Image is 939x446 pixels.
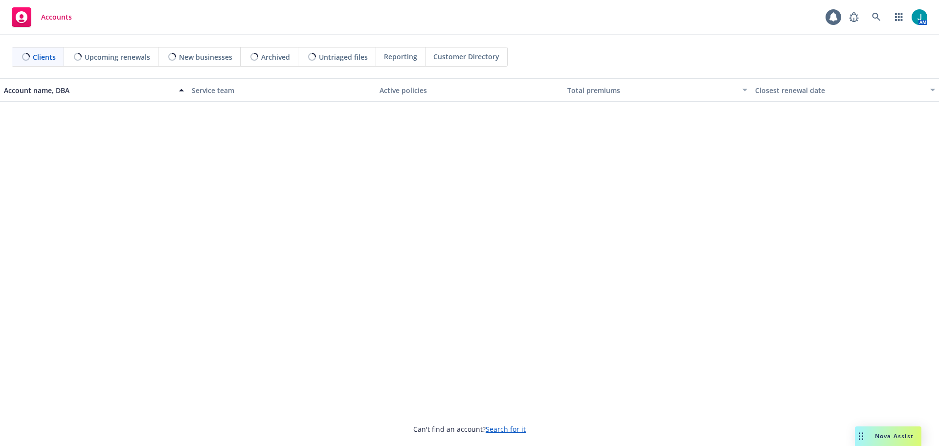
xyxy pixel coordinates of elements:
[755,85,924,95] div: Closest renewal date
[844,7,864,27] a: Report a Bug
[855,426,867,446] div: Drag to move
[376,78,563,102] button: Active policies
[855,426,921,446] button: Nova Assist
[486,424,526,434] a: Search for it
[567,85,737,95] div: Total premiums
[912,9,927,25] img: photo
[433,51,499,62] span: Customer Directory
[33,52,56,62] span: Clients
[188,78,376,102] button: Service team
[261,52,290,62] span: Archived
[192,85,372,95] div: Service team
[85,52,150,62] span: Upcoming renewals
[875,432,914,440] span: Nova Assist
[751,78,939,102] button: Closest renewal date
[41,13,72,21] span: Accounts
[380,85,559,95] div: Active policies
[563,78,751,102] button: Total premiums
[8,3,76,31] a: Accounts
[889,7,909,27] a: Switch app
[384,51,417,62] span: Reporting
[319,52,368,62] span: Untriaged files
[4,85,173,95] div: Account name, DBA
[179,52,232,62] span: New businesses
[413,424,526,434] span: Can't find an account?
[867,7,886,27] a: Search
